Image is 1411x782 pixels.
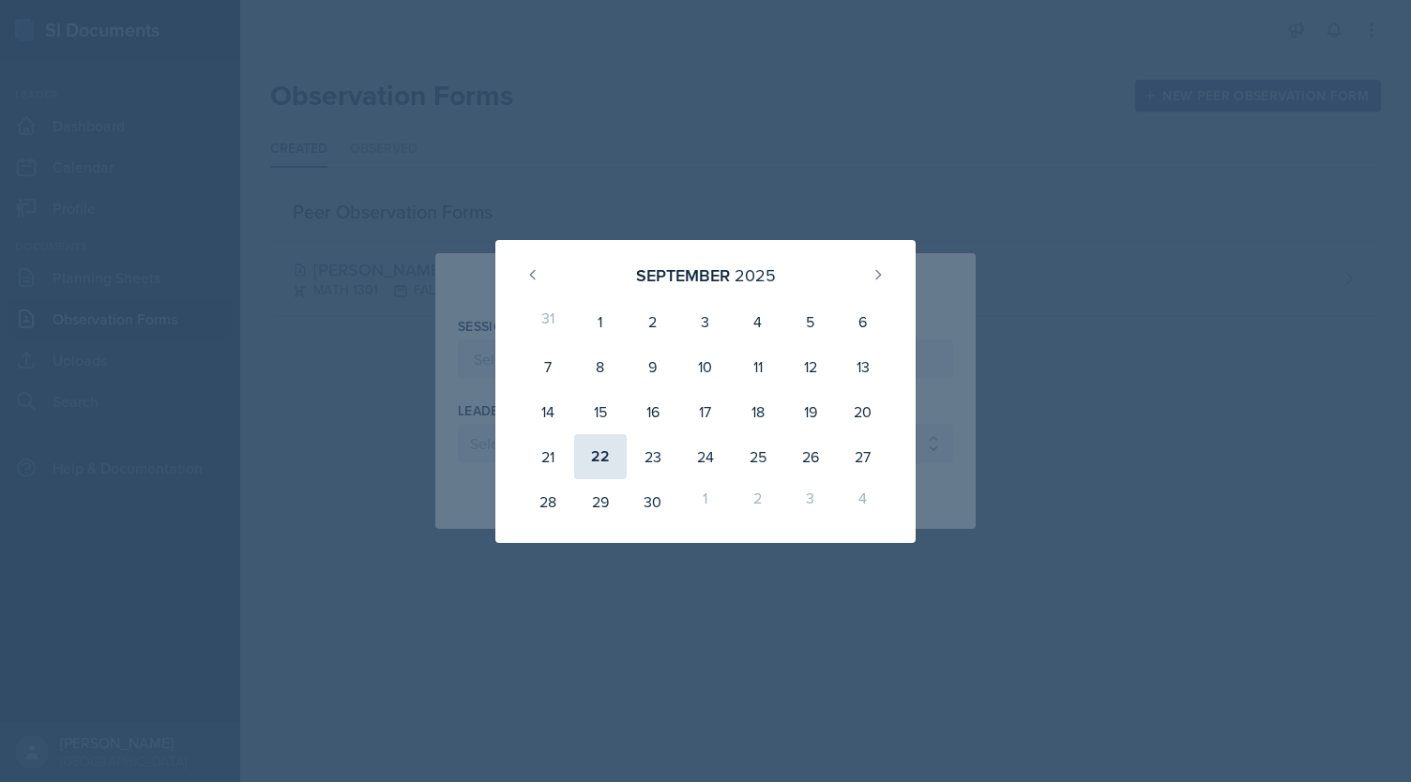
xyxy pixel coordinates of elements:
div: 19 [784,389,837,434]
div: 23 [627,434,679,479]
div: 14 [522,389,574,434]
div: 27 [837,434,889,479]
div: 15 [574,389,627,434]
div: 4 [732,299,784,344]
div: 2 [732,479,784,524]
div: 5 [784,299,837,344]
div: September [636,263,730,288]
div: 31 [522,299,574,344]
div: 22 [574,434,627,479]
div: 2 [627,299,679,344]
div: 4 [837,479,889,524]
div: 1 [574,299,627,344]
div: 9 [627,344,679,389]
div: 17 [679,389,732,434]
div: 18 [732,389,784,434]
div: 10 [679,344,732,389]
div: 12 [784,344,837,389]
div: 3 [784,479,837,524]
div: 29 [574,479,627,524]
div: 2025 [735,263,776,288]
div: 25 [732,434,784,479]
div: 7 [522,344,574,389]
div: 1 [679,479,732,524]
div: 24 [679,434,732,479]
div: 3 [679,299,732,344]
div: 20 [837,389,889,434]
div: 13 [837,344,889,389]
div: 6 [837,299,889,344]
div: 11 [732,344,784,389]
div: 30 [627,479,679,524]
div: 16 [627,389,679,434]
div: 26 [784,434,837,479]
div: 21 [522,434,574,479]
div: 28 [522,479,574,524]
div: 8 [574,344,627,389]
